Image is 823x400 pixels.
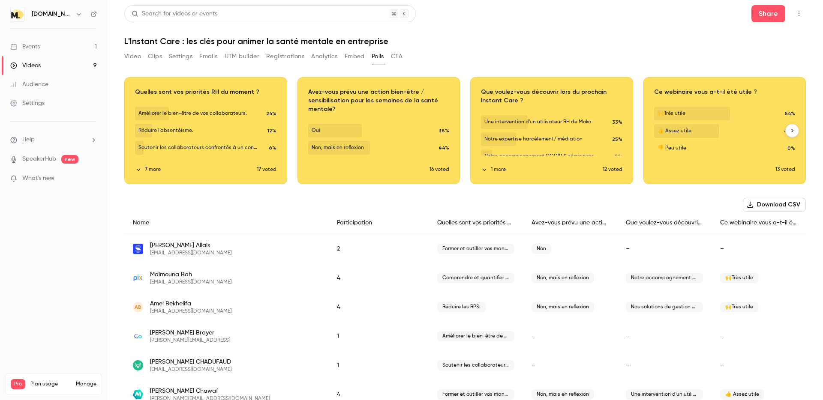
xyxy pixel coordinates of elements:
span: 🙌Très utile [720,302,758,312]
button: Share [751,5,785,22]
button: Analytics [311,50,338,63]
img: moka.care [11,7,24,21]
span: new [61,155,78,164]
div: Videos [10,61,41,70]
button: Polls [372,50,384,63]
span: [EMAIL_ADDRESS][DOMAIN_NAME] [150,250,231,257]
div: Ce webinaire vous a-t-il été utile ? [712,212,806,234]
span: Non [532,244,551,254]
img: veracash.com [133,360,143,370]
div: jchadufaud@veracash.com [124,351,806,380]
div: anne-laure.brayer@cnty.ai [124,322,806,351]
span: Former et outiller vos managers. [437,389,514,400]
span: Une intervention d'un utilisateur RH de Moka [626,389,703,400]
div: 4 [328,293,429,322]
div: – [712,234,806,264]
h1: L'Instant Care : les clés pour animer la santé mentale en entreprise [124,36,806,46]
div: mallais@sweep.net [124,234,806,264]
div: – [712,351,806,380]
button: Registrations [266,50,304,63]
span: [PERSON_NAME][EMAIL_ADDRESS] [150,337,230,344]
button: Emails [199,50,217,63]
button: Clips [148,50,162,63]
div: – [617,351,712,380]
span: Non, mais en reflexion [532,273,594,283]
div: Events [10,42,40,51]
span: [PERSON_NAME] Allais [150,241,231,250]
span: 🙌Très utile [720,273,758,283]
span: Plan usage [30,381,71,388]
span: Nos solutions de gestion de crise [626,302,703,312]
span: [PERSON_NAME] Brayer [150,328,230,337]
div: Quelles sont vos priorités RH du moment ? [429,212,523,234]
span: Non, mais en reflexion [532,302,594,312]
div: Settings [10,99,45,107]
span: 👍 Assez utile [720,389,764,400]
div: – [617,234,712,264]
img: sweep.net [133,244,143,254]
span: Former et outiller vos managers. [437,244,514,254]
span: Soutenir les collaborateurs confrontés à un contexte spécifique. [437,360,514,370]
div: Search for videos or events [132,9,217,18]
div: Avez-vous prévu une action bien-être / sensibilisation pour les semaines de la santé mentale? [523,212,617,234]
div: 2 [328,234,429,264]
a: Manage [76,381,96,388]
span: Améliorer le bien-être de vos collaborateurs. [437,331,514,341]
a: SpeakerHub [22,155,56,164]
img: cnty.ai [133,331,143,341]
button: Video [124,50,141,63]
div: Participation [328,212,429,234]
span: [PERSON_NAME] Chawaf [150,387,270,395]
span: Pro [11,379,25,389]
button: Download CSV [743,198,806,212]
div: – [617,322,712,351]
div: 1 [328,322,429,351]
span: AB [135,303,141,311]
button: Settings [169,50,192,63]
span: Non, mais en reflexion [532,389,594,400]
iframe: Noticeable Trigger [87,175,97,182]
span: [EMAIL_ADDRESS][DOMAIN_NAME] [150,366,231,373]
img: pix.fr [133,273,143,283]
img: manomano.com [133,389,143,400]
button: Embed [345,50,365,63]
div: Name [124,212,328,234]
div: – [523,322,617,351]
button: 1 more [481,166,603,173]
span: Amel Bekhelifa [150,299,231,308]
div: 4 [328,263,429,293]
span: Réduire les RPS. [437,302,486,312]
div: amel.bekhelifa@wogroup.eu [124,293,806,322]
span: Comprendre et quantifier comment vont mes collaborateurs. [437,273,514,283]
span: What's new [22,174,54,183]
li: help-dropdown-opener [10,135,97,144]
h6: [DOMAIN_NAME] [32,10,72,18]
span: Help [22,135,35,144]
div: Que voulez-vous découvrir lors du prochain Instant Care ? [617,212,712,234]
div: – [712,322,806,351]
div: – [523,351,617,380]
span: [EMAIL_ADDRESS][DOMAIN_NAME] [150,308,231,315]
button: UTM builder [225,50,259,63]
button: CTA [391,50,402,63]
button: Top Bar Actions [792,7,806,21]
span: Notre accompagnement CODIR & séminaires [626,273,703,283]
div: 1 [328,351,429,380]
span: [EMAIL_ADDRESS][DOMAIN_NAME] [150,279,231,286]
span: Maïmouna Bah [150,270,231,279]
button: 7 more [135,166,257,173]
div: maimouna.bah@pix.fr [124,263,806,293]
div: Audience [10,80,48,89]
span: [PERSON_NAME] CHADUFAUD [150,358,231,366]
